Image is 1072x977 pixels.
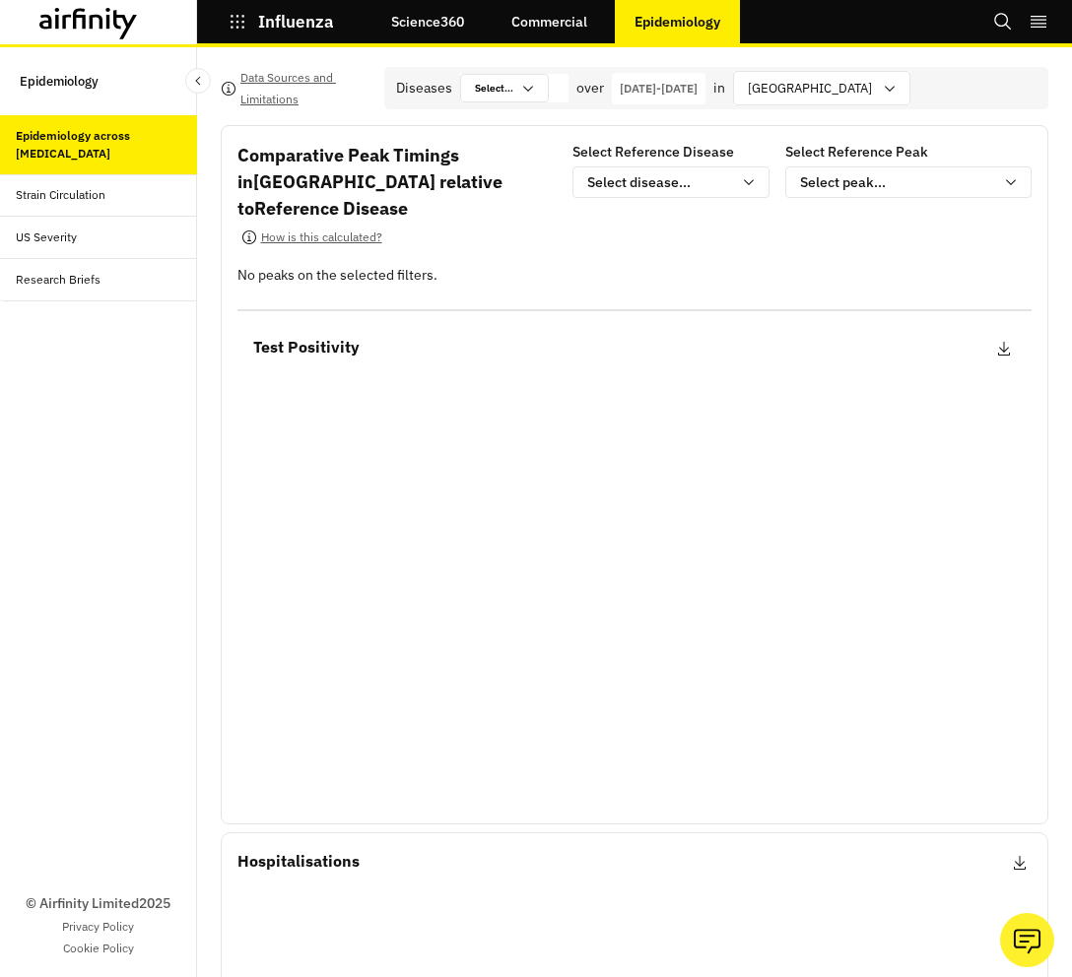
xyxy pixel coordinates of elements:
[237,222,385,253] button: How is this calculated?
[20,63,99,99] p: Epidemiology
[261,227,382,248] p: How is this calculated?
[396,78,452,98] div: Diseases
[635,14,720,30] p: Epidemiology
[587,172,731,193] div: Select disease...
[1000,913,1054,967] button: Ask our analysts
[620,80,698,98] p: [DATE] - [DATE]
[572,142,734,163] p: Select Reference Disease
[16,186,105,204] div: Strain Circulation
[16,127,181,163] div: Epidemiology across [MEDICAL_DATA]
[63,940,134,957] a: Cookie Policy
[993,5,1013,38] button: Search
[16,228,77,246] div: US Severity
[237,142,565,222] p: Comparative Peak Timings in [GEOGRAPHIC_DATA] relative to Reference Disease
[713,78,725,98] p: in
[785,142,928,163] p: Select Reference Peak
[16,271,100,289] div: Research Briefs
[62,918,134,936] a: Privacy Policy
[237,265,1032,286] p: No peaks on the selected filters.
[576,78,604,98] p: over
[237,849,360,875] p: Hospitalisations
[240,67,368,110] p: Data Sources and Limitations
[253,335,360,360] p: Test Positivity
[185,68,211,94] button: Close Sidebar
[258,13,334,31] p: Influenza
[221,73,368,104] button: Data Sources and Limitations
[26,893,170,914] p: © Airfinity Limited 2025
[229,5,334,38] button: Influenza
